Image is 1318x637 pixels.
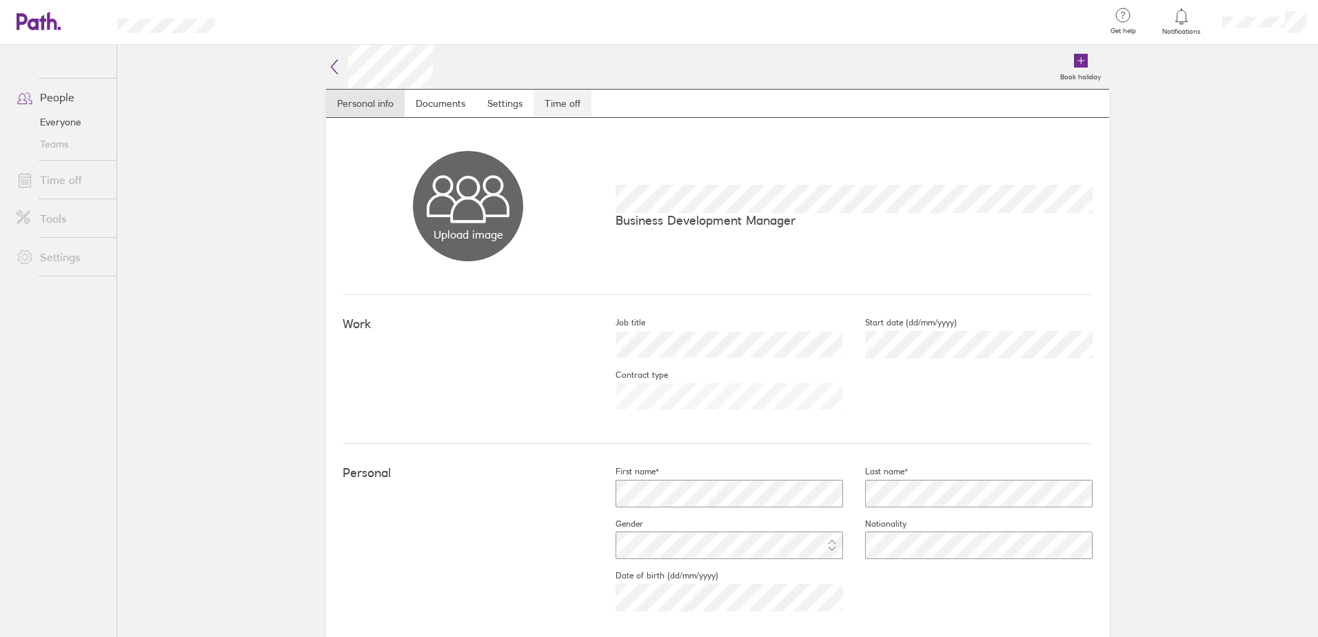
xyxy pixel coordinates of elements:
label: Last name* [843,466,908,477]
a: Book holiday [1052,45,1109,89]
label: Contract type [594,370,668,381]
a: Settings [476,90,534,117]
label: Nationality [843,518,906,529]
a: Settings [6,243,116,271]
h4: Personal [343,466,594,481]
p: Business Development Manager [616,213,1093,228]
a: Teams [6,133,116,155]
label: Date of birth (dd/mm/yyyy) [594,570,718,581]
a: Notifications [1159,7,1204,36]
span: Get help [1101,27,1146,35]
a: Personal info [326,90,405,117]
a: Time off [534,90,591,117]
label: Job title [594,317,645,328]
a: People [6,83,116,111]
a: Documents [405,90,476,117]
span: Notifications [1159,28,1204,36]
label: First name* [594,466,659,477]
label: Start date (dd/mm/yyyy) [843,317,957,328]
a: Time off [6,166,116,194]
a: Tools [6,205,116,232]
label: Book holiday [1052,69,1109,81]
h4: Work [343,317,594,332]
label: Gender [594,518,643,529]
a: Everyone [6,111,116,133]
